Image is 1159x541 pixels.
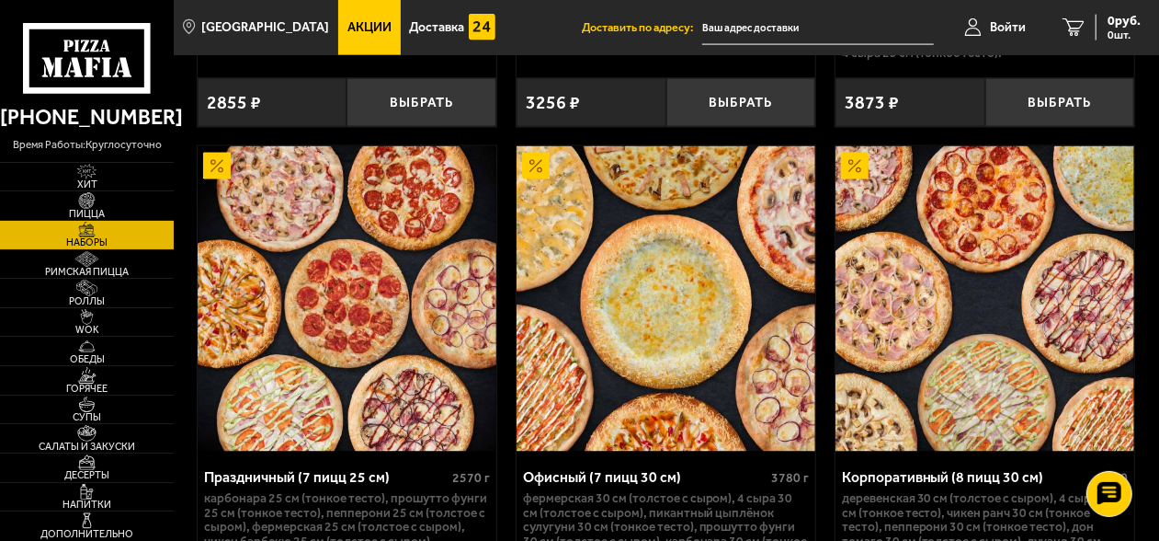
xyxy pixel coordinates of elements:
[469,14,496,41] img: 15daf4d41897b9f0e9f617042186c801.svg
[1108,29,1141,40] span: 0 шт.
[702,11,934,45] input: Ваш адрес доставки
[207,94,261,112] span: 2855 ₽
[452,471,490,487] span: 2570 г
[410,21,465,34] span: Доставка
[522,153,550,180] img: Акционный
[771,471,809,487] span: 3780 г
[985,78,1135,126] button: Выбрать
[526,94,580,112] span: 3256 ₽
[835,146,1134,452] img: Корпоративный (8 пицц 30 см)
[517,146,815,452] a: АкционныйОфисный (7 пицц 30 см)
[198,146,496,452] a: АкционныйПраздничный (7 пицц 25 см)
[204,470,449,488] div: Праздничный (7 пицц 25 см)
[1108,15,1141,28] span: 0 руб.
[347,21,392,34] span: Акции
[582,22,702,34] span: Доставить по адресу:
[835,146,1134,452] a: АкционныйКорпоративный (8 пицц 30 см)
[666,78,816,126] button: Выбрать
[841,153,869,180] img: Акционный
[201,21,329,34] span: [GEOGRAPHIC_DATA]
[845,94,899,112] span: 3873 ₽
[523,470,767,488] div: Офисный (7 пицц 30 см)
[198,146,496,452] img: Праздничный (7 пицц 25 см)
[517,146,815,452] img: Офисный (7 пицц 30 см)
[842,470,1095,488] div: Корпоративный (8 пицц 30 см)
[203,153,231,180] img: Акционный
[990,21,1026,34] span: Войти
[347,78,496,126] button: Выбрать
